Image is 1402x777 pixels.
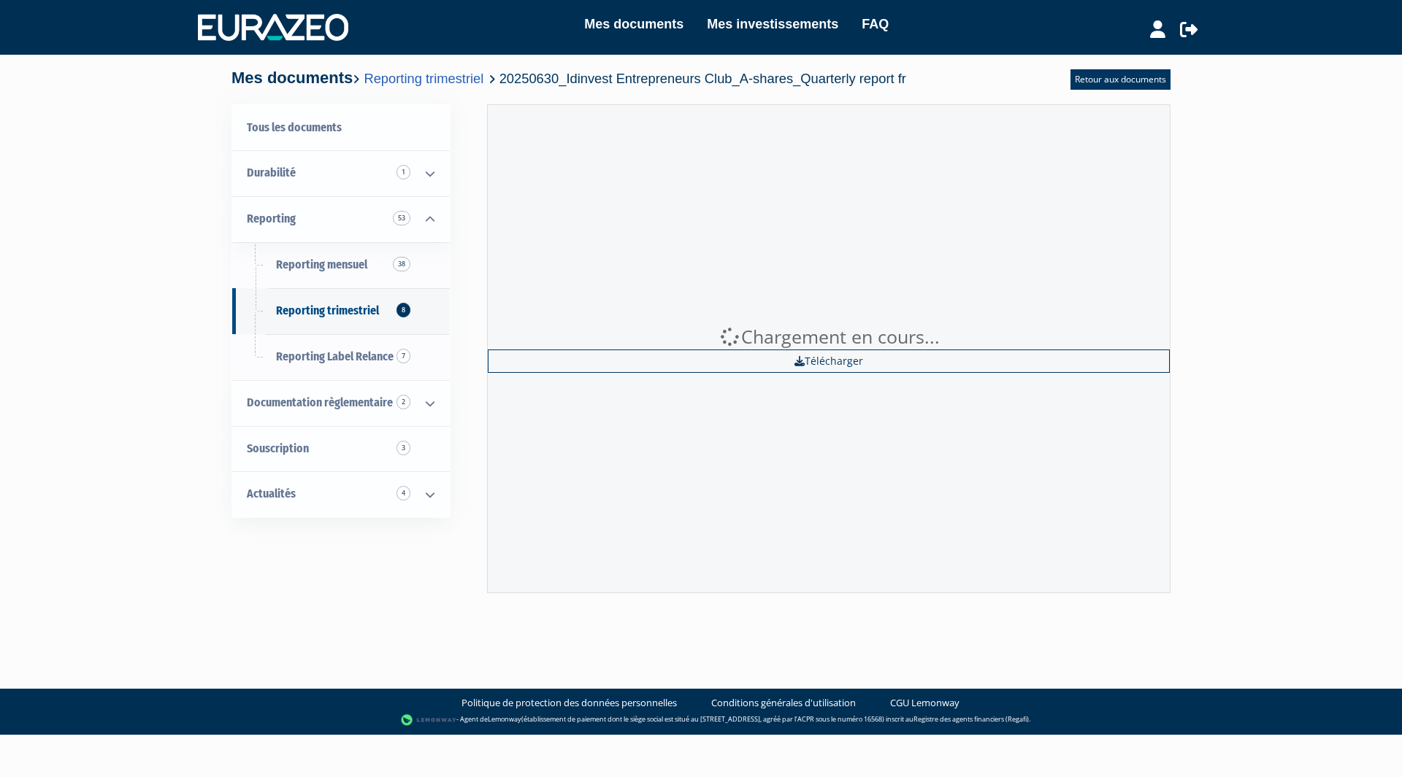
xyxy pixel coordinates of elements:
[232,242,450,288] a: Reporting mensuel38
[232,380,450,426] a: Documentation règlementaire 2
[232,334,450,380] a: Reporting Label Relance7
[247,441,309,455] span: Souscription
[393,211,410,225] span: 53
[707,14,838,34] a: Mes investissements
[232,150,450,196] a: Durabilité 1
[198,14,348,40] img: 1732889491-logotype_eurazeo_blanc_rvb.png
[488,349,1170,373] a: Télécharger
[397,303,410,317] span: 8
[862,14,889,34] a: FAQ
[247,166,296,179] span: Durabilité
[276,349,394,363] span: Reporting Label Relance
[397,349,410,363] span: 7
[488,714,521,724] a: Lemonway
[276,258,367,271] span: Reporting mensuel
[15,713,1387,727] div: - Agent de (établissement de paiement dont le siège social est situé au [STREET_ADDRESS], agréé p...
[584,14,683,34] a: Mes documents
[913,714,1029,724] a: Registre des agents financiers (Regafi)
[397,165,410,179] span: 1
[397,486,410,500] span: 4
[232,105,450,151] a: Tous les documents
[247,395,393,409] span: Documentation règlementaire
[461,696,677,710] a: Politique de protection des données personnelles
[1070,69,1171,90] a: Retour aux documents
[499,71,906,86] span: 20250630_Idinvest Entrepreneurs Club_A-shares_Quarterly report fr
[232,426,450,472] a: Souscription3
[397,395,410,409] span: 2
[276,304,379,317] span: Reporting trimestriel
[488,324,1170,350] div: Chargement en cours...
[397,441,410,455] span: 3
[711,696,856,710] a: Conditions générales d'utilisation
[401,713,457,727] img: logo-lemonway.png
[364,71,483,86] a: Reporting trimestriel
[232,196,450,242] a: Reporting 53
[232,471,450,517] a: Actualités 4
[247,212,296,225] span: Reporting
[247,487,296,500] span: Actualités
[231,69,906,87] h4: Mes documents
[232,288,450,334] a: Reporting trimestriel8
[890,696,959,710] a: CGU Lemonway
[393,257,410,271] span: 38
